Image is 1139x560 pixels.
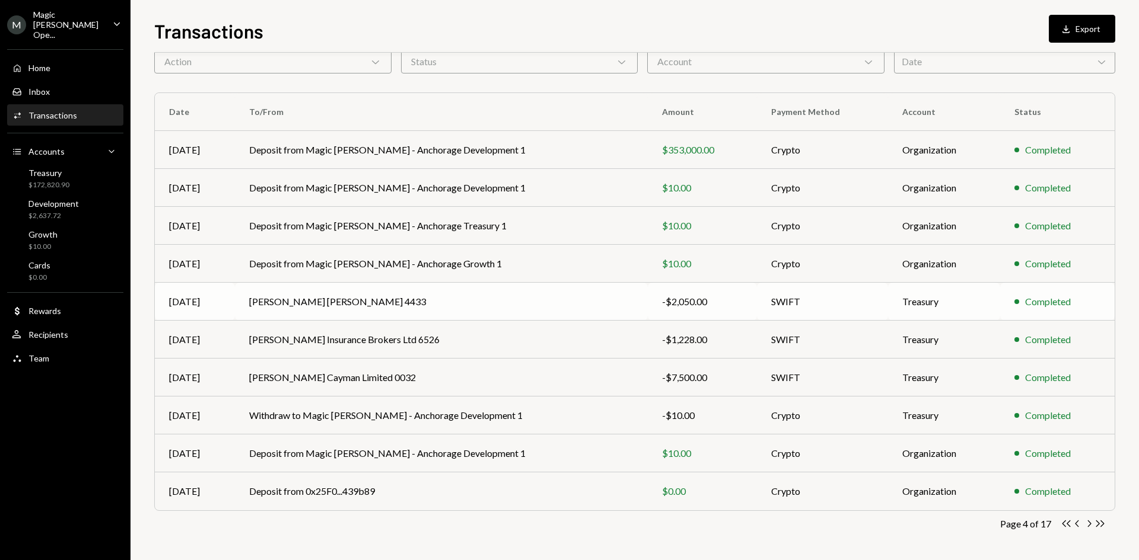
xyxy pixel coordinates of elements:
[1049,15,1115,43] button: Export
[155,93,235,131] th: Date
[401,50,638,73] div: Status
[888,359,1000,396] td: Treasury
[1025,295,1071,309] div: Completed
[28,211,79,221] div: $2,637.72
[154,19,263,43] h1: Transactions
[33,9,103,40] div: Magic [PERSON_NAME] Ope...
[888,93,1000,131] th: Account
[169,143,221,157] div: [DATE]
[757,434,889,472] td: Crypto
[7,104,123,126] a: Transactions
[662,181,743,195] div: $10.00
[235,169,647,207] td: Deposit from Magic [PERSON_NAME] - Anchorage Development 1
[757,321,889,359] td: SWIFT
[888,131,1000,169] td: Organization
[169,370,221,385] div: [DATE]
[28,242,58,252] div: $10.00
[28,146,65,156] div: Accounts
[888,472,1000,510] td: Organization
[28,168,69,178] div: Treasury
[7,164,123,193] a: Treasury$172,820.90
[28,110,77,120] div: Transactions
[1025,332,1071,347] div: Completed
[169,219,221,233] div: [DATE]
[662,370,743,385] div: -$7,500.00
[757,396,889,434] td: Crypto
[7,257,123,285] a: Cards$0.00
[7,81,123,102] a: Inbox
[1025,408,1071,423] div: Completed
[662,219,743,233] div: $10.00
[235,283,647,321] td: [PERSON_NAME] [PERSON_NAME] 4433
[662,484,743,498] div: $0.00
[662,257,743,271] div: $10.00
[1025,257,1071,271] div: Completed
[648,93,757,131] th: Amount
[1025,181,1071,195] div: Completed
[888,283,1000,321] td: Treasury
[235,93,647,131] th: To/From
[235,359,647,396] td: [PERSON_NAME] Cayman Limited 0032
[888,169,1000,207] td: Organization
[1000,518,1051,529] div: Page 4 of 17
[169,295,221,309] div: [DATE]
[169,446,221,460] div: [DATE]
[235,472,647,510] td: Deposit from 0x25F0...439b89
[235,396,647,434] td: Withdraw to Magic [PERSON_NAME] - Anchorage Development 1
[28,180,69,190] div: $172,820.90
[757,93,889,131] th: Payment Method
[235,321,647,359] td: [PERSON_NAME] Insurance Brokers Ltd 6526
[169,332,221,347] div: [DATE]
[235,131,647,169] td: Deposit from Magic [PERSON_NAME] - Anchorage Development 1
[757,359,889,396] td: SWIFT
[757,472,889,510] td: Crypto
[1025,484,1071,498] div: Completed
[154,50,392,73] div: Action
[888,245,1000,283] td: Organization
[169,257,221,271] div: [DATE]
[894,50,1115,73] div: Date
[888,434,1000,472] td: Organization
[28,63,50,73] div: Home
[7,300,123,321] a: Rewards
[235,207,647,245] td: Deposit from Magic [PERSON_NAME] - Anchorage Treasury 1
[757,283,889,321] td: SWIFT
[235,245,647,283] td: Deposit from Magic [PERSON_NAME] - Anchorage Growth 1
[7,226,123,254] a: Growth$10.00
[662,408,743,423] div: -$10.00
[7,57,123,78] a: Home
[7,140,123,162] a: Accounts
[1025,143,1071,157] div: Completed
[28,306,61,316] div: Rewards
[647,50,885,73] div: Account
[28,353,49,363] div: Team
[28,87,50,97] div: Inbox
[888,396,1000,434] td: Treasury
[1000,93,1115,131] th: Status
[662,143,743,157] div: $353,000.00
[169,484,221,498] div: [DATE]
[7,15,26,34] div: M
[1025,219,1071,233] div: Completed
[7,324,123,345] a: Recipients
[235,434,647,472] td: Deposit from Magic [PERSON_NAME] - Anchorage Development 1
[757,245,889,283] td: Crypto
[169,181,221,195] div: [DATE]
[662,295,743,309] div: -$2,050.00
[169,408,221,423] div: [DATE]
[28,329,68,340] div: Recipients
[757,169,889,207] td: Crypto
[28,229,58,239] div: Growth
[662,332,743,347] div: -$1,228.00
[7,347,123,369] a: Team
[888,321,1000,359] td: Treasury
[1025,370,1071,385] div: Completed
[7,195,123,223] a: Development$2,637.72
[28,273,50,283] div: $0.00
[28,260,50,270] div: Cards
[757,131,889,169] td: Crypto
[662,446,743,460] div: $10.00
[1025,446,1071,460] div: Completed
[28,199,79,209] div: Development
[757,207,889,245] td: Crypto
